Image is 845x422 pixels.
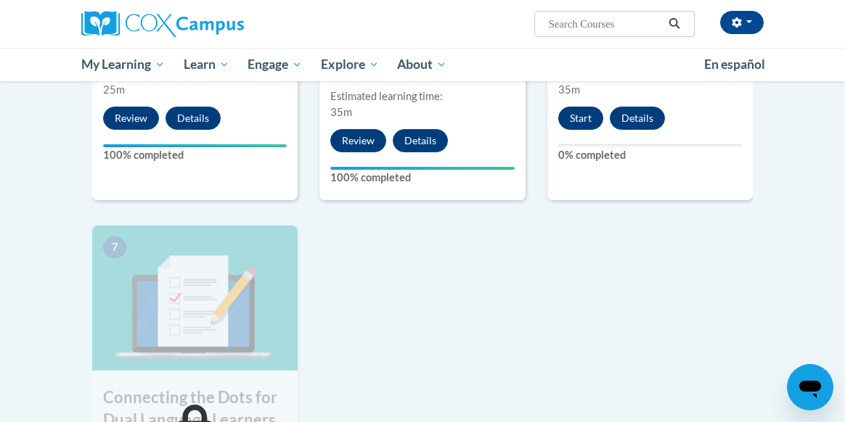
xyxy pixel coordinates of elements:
[393,129,448,152] button: Details
[330,88,514,104] div: Estimated learning time:
[397,56,446,73] span: About
[558,147,742,163] label: 0% completed
[103,144,287,147] div: Your progress
[103,107,159,130] button: Review
[81,56,165,73] span: My Learning
[787,364,833,410] iframe: Button to launch messaging window
[330,129,386,152] button: Review
[92,226,298,371] img: Course Image
[311,48,388,81] a: Explore
[664,15,685,33] button: Search
[558,107,603,130] button: Start
[174,48,239,81] a: Learn
[321,56,379,73] span: Explore
[330,167,514,170] div: Your progress
[720,11,764,34] button: Account Settings
[330,170,514,186] label: 100% completed
[330,106,352,118] span: 35m
[610,107,665,130] button: Details
[72,48,174,81] a: My Learning
[248,56,302,73] span: Engage
[166,107,221,130] button: Details
[103,236,126,258] span: 7
[558,83,580,96] span: 35m
[704,57,765,72] span: En español
[81,11,244,37] img: Cox Campus
[184,56,229,73] span: Learn
[103,83,125,96] span: 25m
[238,48,311,81] a: Engage
[70,48,775,81] div: Main menu
[103,147,287,163] label: 100% completed
[388,48,457,81] a: About
[695,49,775,80] a: En español
[547,15,664,33] input: Search Courses
[81,11,294,37] a: Cox Campus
